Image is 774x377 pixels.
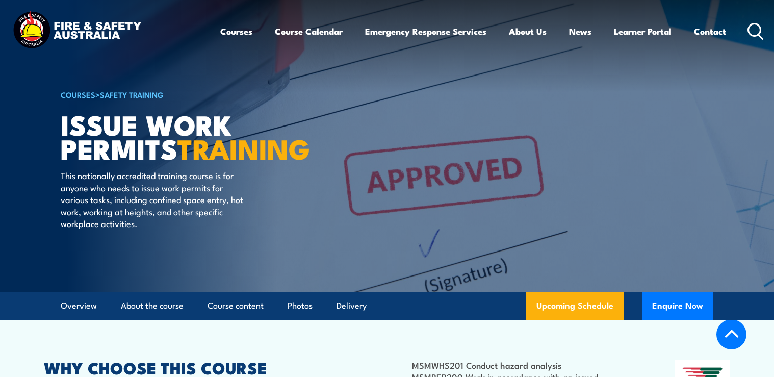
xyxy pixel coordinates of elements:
[61,292,97,319] a: Overview
[275,18,343,45] a: Course Calendar
[61,169,247,229] p: This nationally accredited training course is for anyone who needs to issue work permits for vari...
[288,292,313,319] a: Photos
[569,18,591,45] a: News
[412,359,626,371] li: MSMWHS201 Conduct hazard analysis
[509,18,547,45] a: About Us
[61,89,95,100] a: COURSES
[642,292,713,320] button: Enquire Now
[694,18,726,45] a: Contact
[337,292,367,319] a: Delivery
[614,18,672,45] a: Learner Portal
[100,89,164,100] a: Safety Training
[526,292,624,320] a: Upcoming Schedule
[365,18,486,45] a: Emergency Response Services
[44,360,342,374] h2: WHY CHOOSE THIS COURSE
[208,292,264,319] a: Course content
[61,112,313,160] h1: Issue Work Permits
[61,88,313,100] h6: >
[177,127,310,169] strong: TRAINING
[121,292,184,319] a: About the course
[220,18,252,45] a: Courses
